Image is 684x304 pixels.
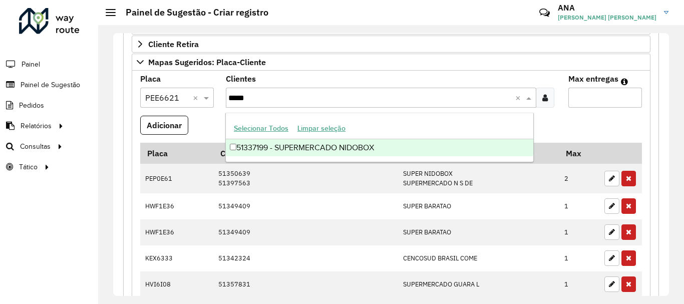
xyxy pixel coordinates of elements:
td: SUPER BARATAO [398,219,559,245]
td: SUPER BARATAO [398,193,559,219]
td: PEP0E61 [140,164,213,193]
td: HWF1E36 [140,193,213,219]
td: 2 [559,164,599,193]
th: Placa [140,143,213,164]
button: Limpar seleção [293,121,350,136]
span: Painel [22,59,40,70]
label: Clientes [226,73,256,85]
span: Cliente Retira [148,40,199,48]
td: 51350639 51397563 [213,164,398,193]
td: SUPER NIDOBOX SUPERMERCADO N S DE [398,164,559,193]
td: 1 [559,219,599,245]
td: CENCOSUD BRASIL COME [398,245,559,271]
td: 51349409 [213,193,398,219]
td: 1 [559,193,599,219]
td: 51357831 [213,271,398,297]
label: Max entregas [568,73,618,85]
td: 1 [559,245,599,271]
span: Clear all [515,92,524,104]
span: [PERSON_NAME] [PERSON_NAME] [558,13,656,22]
td: 1 [559,271,599,297]
label: Placa [140,73,161,85]
td: SUPERMERCADO GUARA L [398,271,559,297]
span: Clear all [193,92,201,104]
td: 51349409 [213,219,398,245]
td: HWF1E36 [140,219,213,245]
span: Consultas [20,141,51,152]
h3: ANA [558,3,656,13]
em: Máximo de clientes que serão colocados na mesma rota com os clientes informados [621,78,628,86]
a: Cliente Retira [132,36,650,53]
button: Adicionar [140,116,188,135]
span: Painel de Sugestão [21,80,80,90]
span: Tático [19,162,38,172]
button: Selecionar Todos [229,121,293,136]
td: HVI6I08 [140,271,213,297]
span: Relatórios [21,121,52,131]
a: Mapas Sugeridos: Placa-Cliente [132,54,650,71]
h2: Painel de Sugestão - Criar registro [116,7,268,18]
span: Mapas Sugeridos: Placa-Cliente [148,58,266,66]
ng-dropdown-panel: Options list [225,113,534,162]
span: Pedidos [19,100,44,111]
th: Max [559,143,599,164]
th: Código Cliente [213,143,398,164]
a: Contato Rápido [534,2,555,24]
td: KEX6333 [140,245,213,271]
div: 51337199 - SUPERMERCADO NIDOBOX [226,139,533,156]
td: 51342324 [213,245,398,271]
